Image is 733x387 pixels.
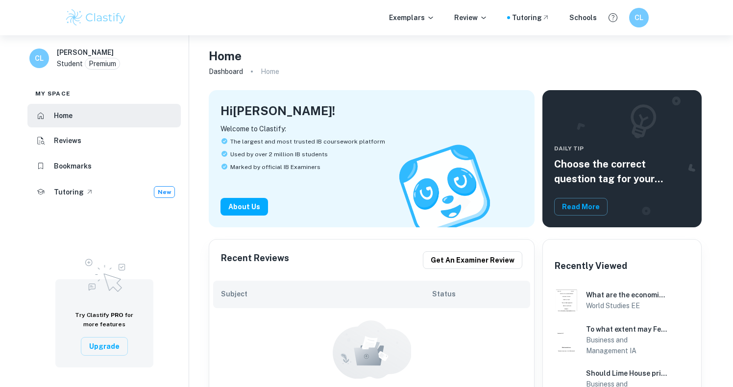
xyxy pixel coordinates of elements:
[54,110,73,121] h6: Home
[555,328,578,352] img: Business and Management IA example thumbnail: To what extent may Ferragamo’s strategic
[67,311,142,329] h6: Try Clastify for more features
[54,135,81,146] h6: Reviews
[220,123,523,134] p: Welcome to Clastify:
[554,157,690,186] h5: Choose the correct question tag for your coursework
[512,12,550,23] a: Tutoring
[34,53,45,64] h6: CL
[586,335,668,356] h6: Business and Management IA
[554,144,690,153] span: Daily Tip
[555,259,627,273] h6: Recently Viewed
[629,8,649,27] button: CL
[423,251,522,269] button: Get an examiner review
[57,47,114,58] h6: [PERSON_NAME]
[154,188,174,196] span: New
[57,58,83,69] p: Student
[65,8,127,27] img: Clastify logo
[35,89,71,98] span: My space
[586,300,668,311] h6: World Studies EE
[230,163,320,171] span: Marked by official IB Examiners
[554,198,608,216] button: Read More
[551,320,693,360] a: Business and Management IA example thumbnail: To what extent may Ferragamo’s strategicTo what ext...
[569,12,597,23] a: Schools
[54,161,92,171] h6: Bookmarks
[220,198,268,216] button: About Us
[605,9,621,26] button: Help and Feedback
[27,104,181,127] a: Home
[454,12,488,23] p: Review
[230,150,328,159] span: Used by over 2 million IB students
[27,180,181,204] a: TutoringNew
[89,58,116,69] p: Premium
[634,12,645,23] h6: CL
[230,137,385,146] span: The largest and most trusted IB coursework platform
[221,251,289,269] h6: Recent Reviews
[551,285,693,316] a: World Studies EE example thumbnail: What are the economic impacts of the proWhat are the economic...
[111,312,123,318] span: PRO
[27,129,181,153] a: Reviews
[81,337,128,356] button: Upgrade
[209,65,243,78] a: Dashboard
[220,102,335,120] h4: Hi [PERSON_NAME] !
[586,290,668,300] h6: What are the economic impacts of the proposed pharma city in [GEOGRAPHIC_DATA] and the risks of p...
[586,324,668,335] h6: To what extent may Ferragamo’s strategic partnership with [PERSON_NAME] contribute to the success...
[586,368,668,379] h6: Should Lime House prioritise PR as a vehicle to increase its brand’s awareness in [GEOGRAPHIC_DATA]?
[80,253,129,295] img: Upgrade to Pro
[261,66,279,77] p: Home
[389,12,435,23] p: Exemplars
[209,47,242,65] h4: Home
[54,187,84,197] h6: Tutoring
[221,289,432,299] h6: Subject
[432,289,523,299] h6: Status
[555,289,578,312] img: World Studies EE example thumbnail: What are the economic impacts of the pro
[27,154,181,178] a: Bookmarks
